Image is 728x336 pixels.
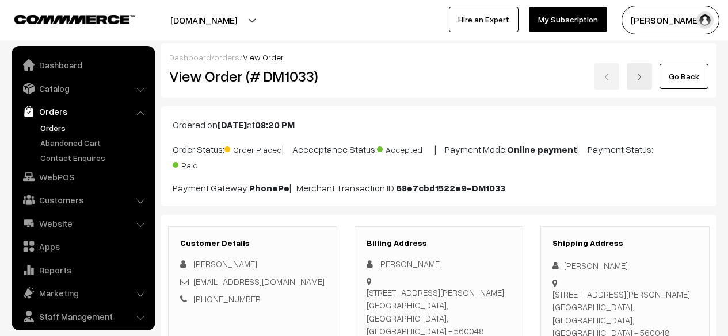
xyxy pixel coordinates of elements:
b: [DATE] [218,119,247,130]
a: Abandoned Cart [37,137,151,149]
div: [PERSON_NAME] [367,257,512,271]
b: PhonePe [249,182,289,194]
img: COMMMERCE [14,15,135,24]
a: Website [14,213,151,234]
a: Reports [14,260,151,280]
a: Staff Management [14,306,151,327]
b: Online payment [507,144,577,155]
a: Contact Enquires [37,152,151,164]
a: Apps [14,236,151,257]
span: View Order [243,52,284,62]
a: My Subscription [529,7,607,32]
b: 08:20 PM [255,119,295,130]
a: WebPOS [14,167,151,187]
a: [EMAIL_ADDRESS][DOMAIN_NAME] [193,276,325,287]
a: Catalog [14,78,151,99]
p: Ordered on at [173,118,705,132]
h3: Customer Details [180,238,325,248]
a: Dashboard [14,55,151,75]
b: 68e7cbd1522e9-DM1033 [396,182,505,194]
p: Payment Gateway: | Merchant Transaction ID: [173,181,705,195]
a: Marketing [14,283,151,303]
a: COMMMERCE [14,11,115,25]
a: Dashboard [169,52,211,62]
h3: Shipping Address [552,238,697,248]
div: [PERSON_NAME] [552,259,697,272]
a: Go Back [660,64,708,89]
img: user [696,11,714,29]
h2: View Order (# DM1033) [169,67,337,85]
a: Customers [14,190,151,210]
div: / / [169,51,708,63]
span: [PERSON_NAME] [193,258,257,269]
a: Orders [37,122,151,134]
span: Order Placed [224,141,282,156]
span: Accepted [377,141,434,156]
img: right-arrow.png [636,74,643,80]
button: [PERSON_NAME] [622,6,719,34]
a: Orders [14,101,151,122]
a: [PHONE_NUMBER] [193,293,263,304]
button: [DOMAIN_NAME] [130,6,277,34]
a: orders [214,52,239,62]
a: Hire an Expert [449,7,519,32]
p: Order Status: | Accceptance Status: | Payment Mode: | Payment Status: [173,141,705,172]
span: Paid [173,156,230,171]
h3: Billing Address [367,238,512,248]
